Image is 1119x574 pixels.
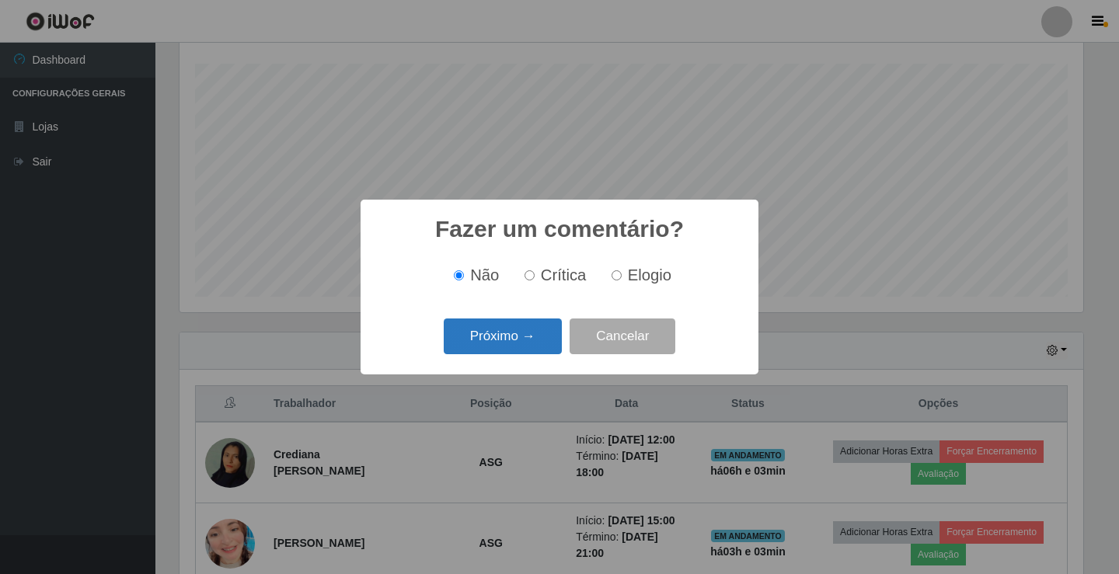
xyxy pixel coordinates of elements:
input: Crítica [525,270,535,280]
button: Cancelar [570,318,675,355]
input: Elogio [612,270,622,280]
button: Próximo → [444,318,562,355]
span: Elogio [628,266,671,284]
input: Não [454,270,464,280]
h2: Fazer um comentário? [435,215,684,243]
span: Crítica [541,266,587,284]
span: Não [470,266,499,284]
